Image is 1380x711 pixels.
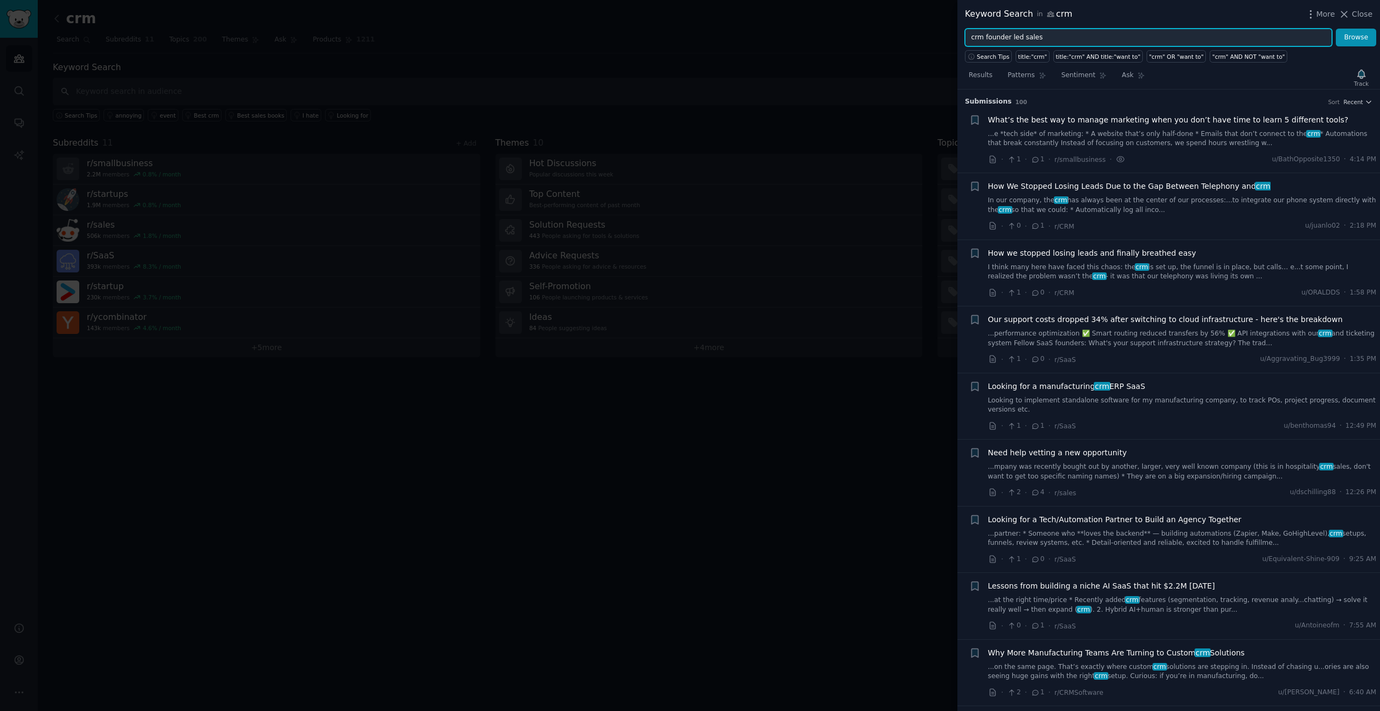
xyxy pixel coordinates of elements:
span: How we stopped losing leads and finally breathed easy [988,248,1196,259]
a: Looking for a Tech/Automation Partner to Build an Agency Together [988,514,1241,525]
a: Why More Manufacturing Teams Are Turning to CustomcrmSolutions [988,647,1245,659]
span: 1:58 PM [1350,288,1376,298]
a: title:"crm" [1016,50,1050,63]
span: 6:40 AM [1349,688,1376,698]
span: · [1048,687,1051,698]
span: Results [969,71,992,80]
a: "crm" OR "want to" [1147,50,1206,63]
a: Results [965,67,996,89]
span: 2:18 PM [1350,221,1376,231]
span: · [1343,555,1345,564]
a: How We Stopped Losing Leads Due to the Gap Between Telephony andcrm [988,181,1271,192]
a: ...partner: * Someone who **loves the backend** — building automations (Zapier, Make, GoHighLevel... [988,529,1377,548]
span: 0 [1031,555,1044,564]
span: · [1343,621,1345,631]
a: Our support costs dropped 34% after switching to cloud infrastructure - here's the breakdown [988,314,1343,325]
a: Patterns [1004,67,1050,89]
span: Patterns [1008,71,1034,80]
span: 0 [1007,221,1020,231]
span: r/SaaS [1054,623,1076,630]
span: · [1048,221,1051,232]
span: · [1048,620,1051,632]
span: · [1001,620,1003,632]
span: u/[PERSON_NAME] [1278,688,1340,698]
span: r/sales [1054,489,1076,497]
span: crm [1195,648,1211,657]
div: title:"crm" AND title:"want to" [1055,53,1140,60]
span: · [1001,221,1003,232]
a: Looking to implement standalone software for my manufacturing company, to track POs, project prog... [988,396,1377,415]
span: · [1001,487,1003,498]
span: 1 [1007,155,1020,165]
span: r/SaaS [1054,422,1076,430]
span: · [1001,287,1003,298]
div: "crm" AND NOT "want to" [1212,53,1285,60]
span: crm [1054,196,1068,204]
span: crm [1319,463,1334,470]
a: Sentiment [1058,67,1110,89]
span: in [1037,10,1043,19]
span: · [1025,687,1027,698]
span: · [1343,688,1345,698]
span: Close [1352,9,1372,20]
span: u/Aggravating_Bug3999 [1260,354,1340,364]
span: u/BathOpposite1350 [1272,155,1340,165]
span: · [1001,553,1003,565]
span: 1 [1031,155,1044,165]
span: · [1001,420,1003,432]
span: r/SaaS [1054,356,1076,364]
span: 100 [1016,99,1027,105]
span: u/Equivalent-Shine-909 [1262,555,1339,564]
a: title:"crm" AND title:"want to" [1053,50,1143,63]
span: crm [1329,530,1343,537]
a: Lessons from building a niche AI SaaS that hit $2.2M [DATE] [988,580,1215,592]
span: 12:26 PM [1345,488,1376,497]
span: · [1340,421,1342,431]
span: u/juanlo02 [1305,221,1340,231]
span: u/Antoineofm [1295,621,1340,631]
span: crm [1125,596,1140,604]
a: Ask [1118,67,1149,89]
span: Recent [1343,98,1363,106]
a: Need help vetting a new opportunity [988,447,1127,459]
span: · [1048,553,1051,565]
span: Why More Manufacturing Teams Are Turning to Custom Solutions [988,647,1245,659]
span: crm [1094,382,1110,391]
span: 1 [1007,288,1020,298]
span: · [1025,287,1027,298]
span: crm [1255,182,1271,190]
div: Sort [1328,98,1340,106]
span: Looking for a manufacturing ERP SaaS [988,381,1146,392]
span: · [1025,221,1027,232]
span: 1 [1031,688,1044,698]
span: crm [1318,330,1333,337]
span: r/smallbusiness [1054,156,1106,163]
span: · [1001,354,1003,365]
span: 4 [1031,488,1044,497]
button: Browse [1336,29,1376,47]
span: 1 [1007,354,1020,364]
a: In our company, thecrmhas always been at the center of our processes:...to integrate our phone sy... [988,196,1377,215]
span: r/CRM [1054,223,1074,230]
span: 2 [1007,488,1020,497]
button: Recent [1343,98,1372,106]
span: r/CRM [1054,289,1074,297]
span: How We Stopped Losing Leads Due to the Gap Between Telephony and [988,181,1271,192]
span: 7:55 AM [1349,621,1376,631]
span: · [1001,154,1003,165]
span: 1 [1031,221,1044,231]
span: · [1048,420,1051,432]
span: crm [1094,672,1108,680]
span: · [1001,687,1003,698]
a: What’s the best way to manage marketing when you don’t have time to learn 5 different tools? [988,114,1349,126]
span: 0 [1031,354,1044,364]
span: · [1048,154,1051,165]
span: Submission s [965,97,1012,107]
span: 0 [1031,288,1044,298]
span: 4:14 PM [1350,155,1376,165]
span: Search Tips [977,53,1010,60]
span: u/dschilling88 [1290,488,1336,497]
